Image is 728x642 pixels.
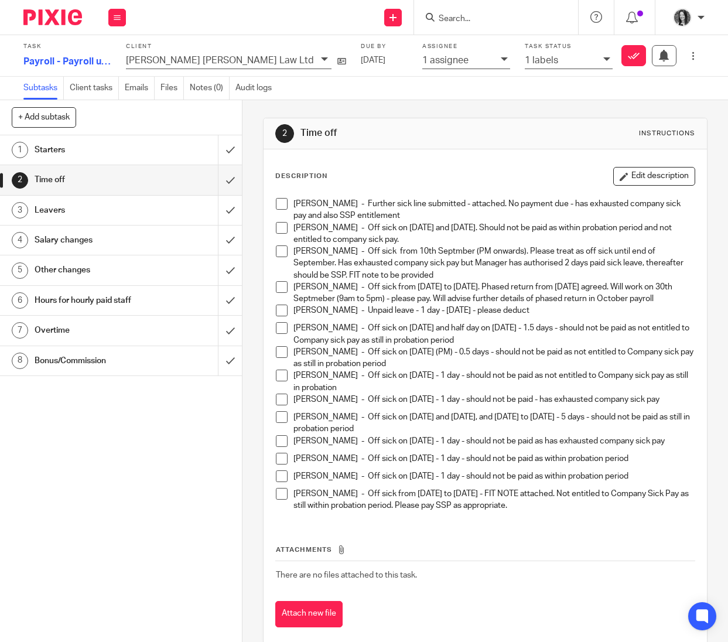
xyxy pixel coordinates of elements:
[422,55,469,66] p: 1 assignee
[673,8,692,27] img: brodie%203%20small.jpg
[293,411,695,435] p: [PERSON_NAME] - Off sick on [DATE] and [DATE], and [DATE] to [DATE] - 5 days - should not be paid...
[275,172,327,181] p: Description
[525,43,613,50] label: Task status
[235,77,278,100] a: Audit logs
[293,370,695,394] p: [PERSON_NAME] - Off sick on [DATE] - 1 day - should not be paid as not entitled to Company sick p...
[160,77,184,100] a: Files
[293,322,695,346] p: [PERSON_NAME] - Off sick on [DATE] and half day on [DATE] - 1.5 days - should not be paid as not ...
[293,222,695,246] p: [PERSON_NAME] - Off sick on [DATE] and [DATE]. Should not be paid as within probation period and ...
[361,43,408,50] label: Due by
[190,77,230,100] a: Notes (0)
[35,292,149,309] h1: Hours for hourly paid staff
[300,127,511,139] h1: Time off
[35,261,149,279] h1: Other changes
[12,202,28,218] div: 3
[35,352,149,370] h1: Bonus/Commission
[70,77,119,100] a: Client tasks
[275,601,343,627] button: Attach new file
[293,305,695,316] p: [PERSON_NAME] - Unpaid leave - 1 day - [DATE] - please deduct
[23,43,111,50] label: Task
[35,231,149,249] h1: Salary changes
[12,107,76,127] button: + Add subtask
[35,202,149,219] h1: Leavers
[12,353,28,369] div: 8
[293,346,695,370] p: [PERSON_NAME] - Off sick on [DATE] (PM) - 0.5 days - should not be paid as not entitled to Compan...
[293,281,695,305] p: [PERSON_NAME] - Off sick from [DATE] to [DATE]. Phased return from [DATE] agreed. Will work on 30...
[293,245,695,281] p: [PERSON_NAME] - Off sick from 10th Septmber (PM onwards). Please treat as off sick until end of S...
[12,322,28,339] div: 7
[276,571,417,579] span: There are no files attached to this task.
[293,453,695,465] p: [PERSON_NAME] - Off sick on [DATE] - 1 day - should not be paid as within probation period
[23,9,82,25] img: Pixie
[293,470,695,482] p: [PERSON_NAME] - Off sick on [DATE] - 1 day - should not be paid as within probation period
[12,142,28,158] div: 1
[23,77,64,100] a: Subtasks
[12,172,28,189] div: 2
[293,198,695,222] p: [PERSON_NAME] - Further sick line submitted - attached. No payment due - has exhausted company si...
[126,55,314,66] p: [PERSON_NAME] [PERSON_NAME] Law Ltd
[293,488,695,512] p: [PERSON_NAME] - Off sick from [DATE] to [DATE] - FIT NOTE attached. Not entitled to Company Sick ...
[35,171,149,189] h1: Time off
[293,435,695,447] p: [PERSON_NAME] - Off sick on [DATE] - 1 day - should not be paid as has exhausted company sick pay
[422,43,510,50] label: Assignee
[12,292,28,309] div: 6
[639,129,695,138] div: Instructions
[276,547,332,553] span: Attachments
[613,167,695,186] button: Edit description
[125,77,155,100] a: Emails
[126,43,346,50] label: Client
[35,141,149,159] h1: Starters
[438,14,543,25] input: Search
[275,124,294,143] div: 2
[12,232,28,248] div: 4
[12,262,28,279] div: 5
[293,394,695,405] p: [PERSON_NAME] - Off sick on [DATE] - 1 day - should not be paid - has exhausted company sick pay
[361,56,385,64] span: [DATE]
[35,322,149,339] h1: Overtime
[525,55,558,66] p: 1 labels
